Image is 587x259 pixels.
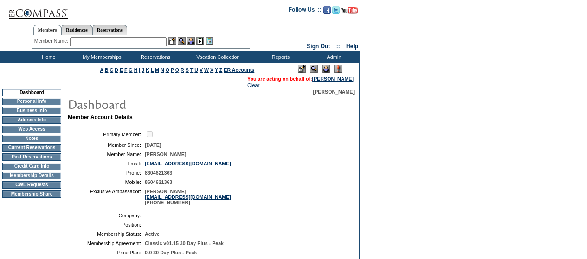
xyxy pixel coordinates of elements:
a: V [200,67,203,73]
img: b_calculator.gif [206,37,213,45]
td: Member Since: [71,142,141,148]
td: Current Reservations [2,144,61,152]
td: Primary Member: [71,130,141,139]
span: Active [145,231,160,237]
td: Reports [253,51,306,63]
td: Exclusive Ambassador: [71,189,141,205]
a: S [186,67,189,73]
a: Help [346,43,358,50]
img: Impersonate [187,37,195,45]
td: Email: [71,161,141,166]
td: Price Plan: [71,250,141,255]
img: Log Concern/Member Elevation [334,65,342,73]
td: Dashboard [2,89,61,96]
img: b_edit.gif [168,37,176,45]
a: Become our fan on Facebook [323,9,331,15]
a: [EMAIL_ADDRESS][DOMAIN_NAME] [145,194,231,200]
td: Membership Share [2,190,61,198]
td: CWL Requests [2,181,61,189]
td: Membership Agreement: [71,240,141,246]
a: L [151,67,154,73]
a: B [105,67,109,73]
a: E [120,67,123,73]
a: R [181,67,184,73]
td: Member Name: [71,152,141,157]
td: Home [21,51,74,63]
span: You are acting on behalf of: [247,76,354,82]
a: Clear [247,82,259,88]
b: Member Account Details [68,114,133,120]
span: [PERSON_NAME] [PHONE_NUMBER] [145,189,231,205]
td: Past Reservations [2,153,61,161]
a: J [142,67,144,73]
td: Reservations [128,51,181,63]
a: Members [33,25,62,35]
a: W [204,67,209,73]
img: Follow us on Twitter [332,6,340,14]
a: Residences [61,25,92,35]
a: Q [175,67,179,73]
span: Classic v01.15 30 Day Plus - Peak [145,240,224,246]
td: Position: [71,222,141,227]
a: P [171,67,174,73]
span: 8604621363 [145,179,172,185]
td: Business Info [2,107,61,114]
a: Y [215,67,218,73]
img: Edit Mode [298,65,306,73]
td: Admin [306,51,360,63]
a: [PERSON_NAME] [312,76,354,82]
td: Phone: [71,170,141,176]
img: View Mode [310,65,318,73]
img: Become our fan on Facebook [323,6,331,14]
td: Company: [71,213,141,218]
a: F [124,67,128,73]
a: M [155,67,159,73]
a: Z [219,67,223,73]
a: G [129,67,132,73]
td: Membership Status: [71,231,141,237]
span: :: [336,43,340,50]
td: Vacation Collection [181,51,253,63]
div: Member Name: [34,37,70,45]
img: Reservations [196,37,204,45]
a: Sign Out [307,43,330,50]
a: A [100,67,103,73]
td: Web Access [2,126,61,133]
a: T [190,67,194,73]
img: Impersonate [322,65,330,73]
a: Reservations [92,25,127,35]
td: Credit Card Info [2,163,61,170]
a: U [194,67,198,73]
a: C [110,67,113,73]
td: Follow Us :: [289,6,322,17]
a: N [161,67,164,73]
td: My Memberships [74,51,128,63]
img: View [178,37,186,45]
span: 8604621363 [145,170,172,176]
a: H [134,67,138,73]
td: Notes [2,135,61,142]
img: Subscribe to our YouTube Channel [341,7,358,14]
a: D [115,67,118,73]
img: pgTtlDashboard.gif [67,95,253,113]
a: K [146,67,149,73]
a: I [139,67,140,73]
a: X [210,67,213,73]
a: [EMAIL_ADDRESS][DOMAIN_NAME] [145,161,231,166]
span: [PERSON_NAME] [145,152,186,157]
span: [DATE] [145,142,161,148]
td: Membership Details [2,172,61,179]
span: 0-0 30 Day Plus - Peak [145,250,197,255]
a: Subscribe to our YouTube Channel [341,9,358,15]
a: O [166,67,169,73]
a: Follow us on Twitter [332,9,340,15]
a: ER Accounts [224,67,254,73]
td: Personal Info [2,98,61,105]
td: Mobile: [71,179,141,185]
td: Address Info [2,116,61,124]
span: [PERSON_NAME] [313,89,355,95]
